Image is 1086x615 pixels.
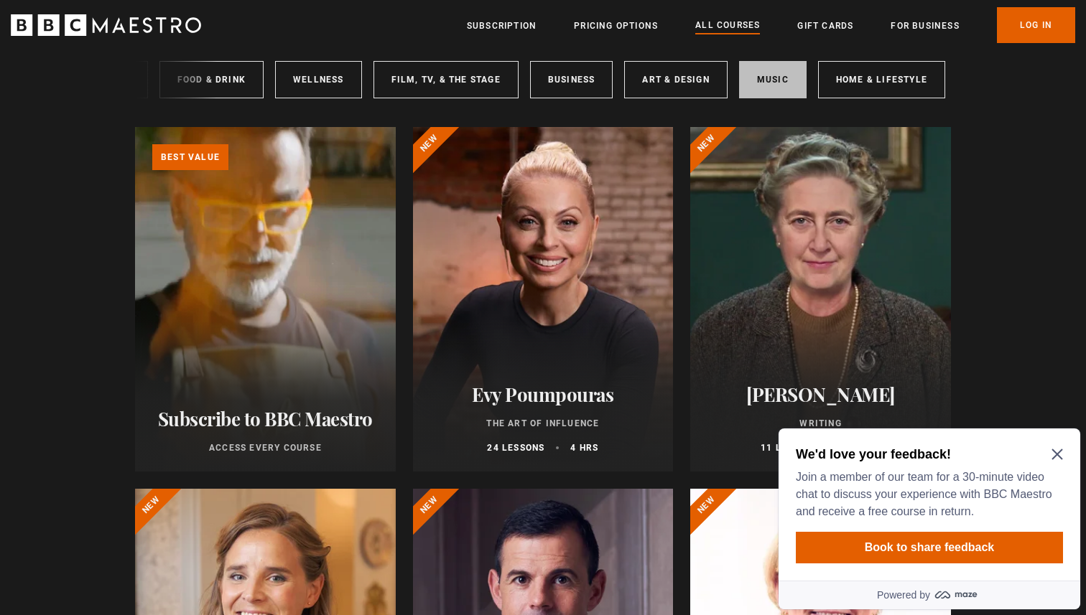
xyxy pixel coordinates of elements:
a: Log In [997,7,1075,43]
button: Book to share feedback [23,109,290,141]
p: Join a member of our team for a 30-minute video chat to discuss your experience with BBC Maestro ... [23,46,284,98]
nav: Primary [467,7,1075,43]
a: All Courses [695,18,760,34]
a: Home & Lifestyle [818,61,945,98]
a: Business [530,61,613,98]
p: 24 lessons [487,441,544,454]
a: Music [739,61,807,98]
h2: [PERSON_NAME] [707,383,934,405]
p: 11 lessons [761,441,818,454]
p: 4 hrs [570,441,598,454]
p: Best value [152,144,228,170]
h2: We'd love your feedback! [23,23,284,40]
p: Writing [707,417,934,430]
a: Evy Poumpouras The Art of Influence 24 lessons 4 hrs New [413,127,674,471]
a: Powered by maze [6,158,307,187]
button: Close Maze Prompt [279,26,290,37]
a: Film, TV, & The Stage [373,61,519,98]
a: Art & Design [624,61,727,98]
a: Subscription [467,19,537,33]
a: Pricing Options [574,19,658,33]
a: Gift Cards [797,19,853,33]
a: Wellness [275,61,362,98]
p: The Art of Influence [430,417,656,430]
a: For business [891,19,959,33]
a: [PERSON_NAME] Writing 11 lessons 2.5 hrs New [690,127,951,471]
h2: Evy Poumpouras [430,383,656,405]
svg: BBC Maestro [11,14,201,36]
div: Optional study invitation [6,6,307,187]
